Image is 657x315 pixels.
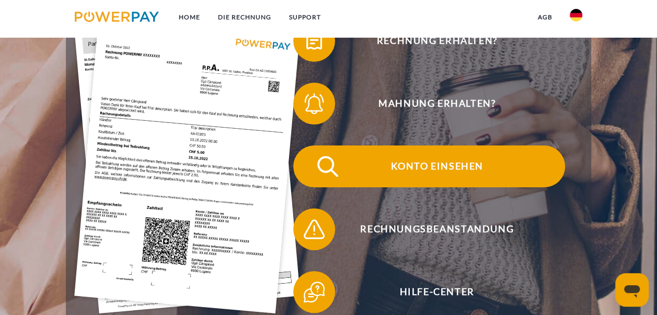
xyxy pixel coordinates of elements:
[280,8,330,27] a: SUPPORT
[528,8,561,27] a: agb
[570,9,582,21] img: de
[301,28,327,54] img: qb_bill.svg
[301,279,327,305] img: qb_help.svg
[315,153,341,179] img: qb_search.svg
[301,216,327,242] img: qb_warning.svg
[301,91,327,117] img: qb_bell.svg
[293,271,565,313] button: Hilfe-Center
[75,12,159,22] img: logo-powerpay.svg
[309,208,565,250] span: Rechnungsbeanstandung
[293,20,565,62] button: Rechnung erhalten?
[209,8,280,27] a: DIE RECHNUNG
[75,12,301,313] img: single_invoice_powerpay_de.jpg
[293,83,565,125] button: Mahnung erhalten?
[170,8,209,27] a: Home
[309,271,565,313] span: Hilfe-Center
[309,145,565,187] span: Konto einsehen
[615,273,649,307] iframe: Schaltfläche zum Öffnen des Messaging-Fensters
[293,208,565,250] button: Rechnungsbeanstandung
[293,145,565,187] button: Konto einsehen
[309,20,565,62] span: Rechnung erhalten?
[309,83,565,125] span: Mahnung erhalten?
